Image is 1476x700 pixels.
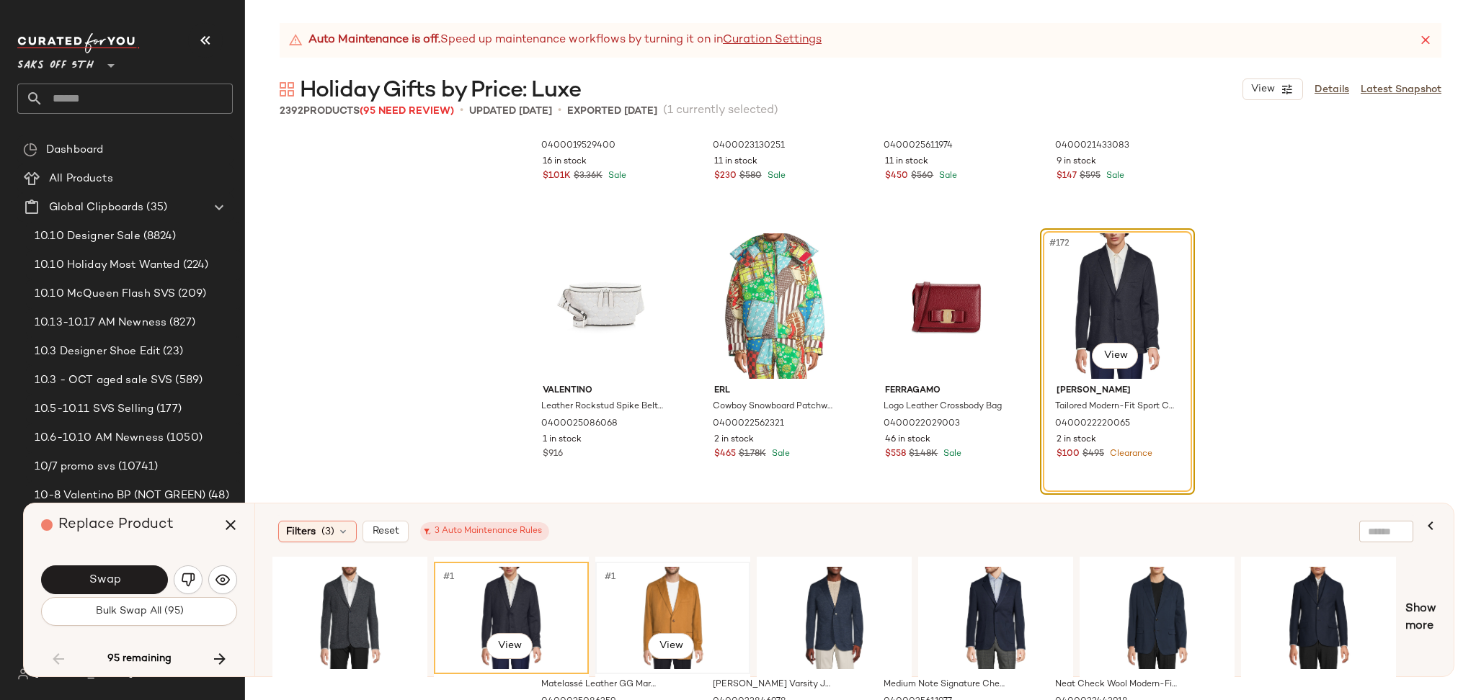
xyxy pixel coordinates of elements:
span: $580 [739,170,762,183]
span: (23) [160,344,183,360]
a: Curation Settings [723,32,822,49]
span: (224) [180,257,209,274]
span: Erl [714,385,836,398]
img: svg%3e [23,143,37,157]
span: [PERSON_NAME] Varsity Jacket [713,678,835,691]
span: (1 currently selected) [663,102,778,120]
span: 11 in stock [714,156,757,169]
span: View [658,640,683,652]
span: 10/7 promo svs [35,459,115,475]
span: View [497,640,521,652]
span: Bulk Swap All (95) [94,606,183,617]
span: 10.3 Designer Shoe Edit [35,344,160,360]
img: svg%3e [17,668,29,680]
span: Matelassé Leather GG Marmont Bucket Bag [541,678,663,691]
img: 0400025086068_WHITE [531,233,676,379]
span: Filters [286,524,316,539]
div: Products [280,104,454,119]
span: 0400019529400 [541,140,615,153]
span: $1.01K [543,170,571,183]
img: 0400017959569_NAVYBLUE [923,567,1068,669]
img: 0400022029003 [873,233,1018,379]
span: 2 in stock [714,434,754,447]
img: 0400020749823_NAVY [762,567,907,669]
span: 0400023130251 [713,140,785,153]
span: #172 [1048,236,1072,251]
img: svg%3e [280,82,294,97]
img: svg%3e [215,573,230,587]
span: Medium Note Signature Check Leather Shoulder Bag [884,678,1005,691]
strong: Auto Maintenance is off. [308,32,440,49]
button: View [1092,343,1138,369]
span: Leather Rockstud Spike Belt Bag [541,400,663,413]
span: 10.3 - OCT aged sale SVS [35,372,172,389]
span: (827) [166,315,195,331]
span: Saks OFF 5TH [17,49,94,75]
span: $595 [1080,170,1101,183]
span: (48) [205,488,229,504]
button: View [648,633,694,659]
span: $916 [543,448,563,461]
span: 10.13-10.17 AM Newness [35,315,166,331]
p: updated [DATE] [469,104,552,119]
span: 1 in stock [543,434,582,447]
span: #1 [442,570,457,584]
span: 10.5-10.11 SVS Selling [35,401,154,418]
img: svg%3e [181,573,195,587]
span: $560 [911,170,933,183]
span: 0400025611974 [884,140,953,153]
span: Show more [1405,601,1436,635]
span: View [1250,84,1275,95]
span: $465 [714,448,736,461]
span: (35) [143,199,167,216]
span: 10.10 Holiday Most Wanted [35,257,180,274]
span: Tailored Modern-Fit Sport Coat [1055,400,1177,413]
span: Swap [88,573,120,587]
span: (209) [175,286,206,302]
a: Details [1315,82,1349,97]
span: Sale [765,171,786,181]
span: 46 in stock [885,434,930,447]
span: $450 [885,170,908,183]
span: (8824) [141,228,177,245]
span: Sale [769,449,790,459]
span: Reset [372,526,399,537]
span: Dashboard [46,142,103,158]
span: (3) [321,524,334,539]
span: (10741) [115,459,158,475]
span: Sale [936,171,957,181]
span: 10-8 Valentino BP (NOT GREEN) [35,488,205,504]
span: (589) [172,372,203,389]
span: 0400022562321 [713,418,784,431]
img: 0400022562321 [703,233,848,379]
span: 95 remaining [107,652,172,665]
span: $147 [1057,170,1077,183]
span: Sale [941,449,961,459]
span: All Products [49,171,113,187]
span: 0400021433083 [1055,140,1129,153]
span: 0400022220065 [1055,418,1130,431]
span: $1.78K [739,448,766,461]
span: 10.6-10.10 AM Newness [35,430,164,447]
span: Logo Leather Crossbody Bag [884,400,1002,413]
span: Neat Check Wool Modern-Fit Sport Coat [1055,678,1177,691]
span: $1.48K [909,448,938,461]
span: 0400022029003 [884,418,960,431]
img: 0400022220065_MIDNIGHT [439,567,584,669]
span: 10.10 Designer Sale [35,228,141,245]
p: Exported [DATE] [567,104,657,119]
span: (177) [154,401,182,418]
img: cfy_white_logo.C9jOOHJF.svg [17,33,140,53]
button: Swap [41,565,168,594]
img: 0400022175638_BLUE [1085,567,1230,669]
span: View [1103,350,1127,362]
span: 9 in stock [1057,156,1096,169]
img: 0400021814144_CAMEL [600,567,745,669]
span: 16 in stock [543,156,587,169]
a: Latest Snapshot [1361,82,1441,97]
span: $558 [885,448,906,461]
span: Sale [1103,171,1124,181]
span: #1 [603,570,618,584]
span: 0400025086068 [541,418,618,431]
span: Global Clipboards [49,199,143,216]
